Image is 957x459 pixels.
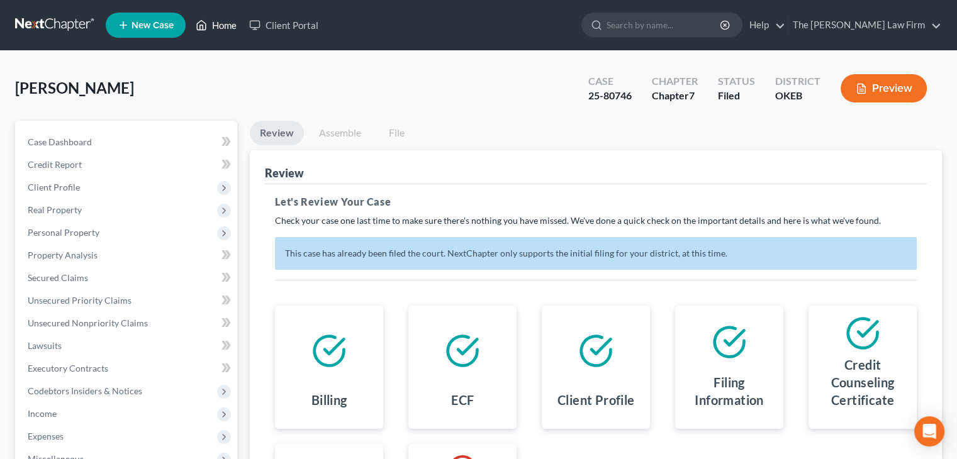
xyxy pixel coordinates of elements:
[28,204,82,215] span: Real Property
[588,89,632,103] div: 25-80746
[28,340,62,351] span: Lawsuits
[15,79,134,97] span: [PERSON_NAME]
[18,335,237,357] a: Lawsuits
[28,363,108,373] span: Executory Contracts
[18,312,237,335] a: Unsecured Nonpriority Claims
[689,89,695,101] span: 7
[28,385,142,396] span: Codebtors Insiders & Notices
[718,89,755,103] div: Filed
[275,214,917,227] p: Check your case one last time to make sure there's nothing you have missed. We've done a quick ch...
[588,74,632,89] div: Case
[28,159,82,170] span: Credit Report
[652,74,698,89] div: Chapter
[311,391,347,409] h4: Billing
[718,74,755,89] div: Status
[28,318,148,328] span: Unsecured Nonpriority Claims
[28,295,132,306] span: Unsecured Priority Claims
[914,416,944,446] div: Open Intercom Messenger
[451,391,474,409] h4: ECF
[743,14,785,36] a: Help
[376,121,417,145] a: File
[652,89,698,103] div: Chapter
[775,89,820,103] div: OKEB
[557,391,635,409] h4: Client Profile
[28,227,99,238] span: Personal Property
[28,250,98,260] span: Property Analysis
[775,74,820,89] div: District
[685,373,773,409] h4: Filing Information
[819,356,907,409] h4: Credit Counseling Certificate
[275,194,917,209] h5: Let's Review Your Case
[18,267,237,289] a: Secured Claims
[607,13,722,36] input: Search by name...
[28,136,92,147] span: Case Dashboard
[18,289,237,312] a: Unsecured Priority Claims
[275,237,917,270] p: This case has already been filed the court. NextChapter only supports the initial filing for your...
[132,21,174,30] span: New Case
[28,182,80,192] span: Client Profile
[265,165,304,180] div: Review
[841,74,927,102] button: Preview
[189,14,243,36] a: Home
[786,14,941,36] a: The [PERSON_NAME] Law Firm
[18,131,237,153] a: Case Dashboard
[309,121,371,145] a: Assemble
[18,244,237,267] a: Property Analysis
[28,408,57,419] span: Income
[243,14,325,36] a: Client Portal
[18,357,237,380] a: Executory Contracts
[250,121,304,145] a: Review
[28,431,64,441] span: Expenses
[18,153,237,176] a: Credit Report
[28,272,88,283] span: Secured Claims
